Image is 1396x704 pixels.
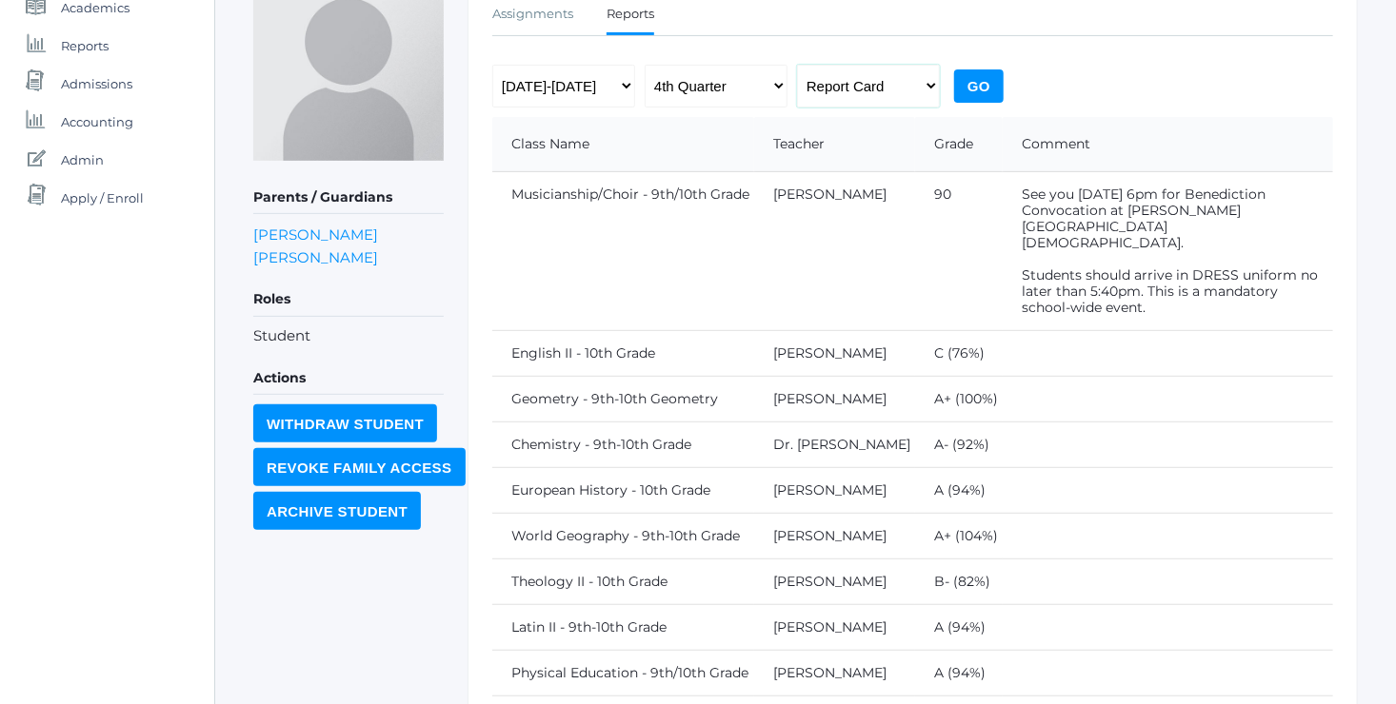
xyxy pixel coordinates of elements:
[253,404,437,442] input: Withdraw Student
[61,65,132,103] span: Admissions
[61,141,104,179] span: Admin
[511,436,691,453] a: Chemistry - 9th-10th Grade
[61,103,133,141] span: Accounting
[511,573,668,590] a: Theology II - 10th Grade
[511,527,740,544] a: World Geography - 9th-10th Grade
[954,69,1004,103] input: Go
[915,651,1003,696] td: A (94%)
[915,422,1003,468] td: A- (92%)
[915,172,1003,331] td: 90
[253,182,444,214] h5: Parents / Guardians
[511,664,748,681] a: Physical Education - 9th/10th Grade
[492,117,754,172] th: Class Name
[773,481,887,499] a: [PERSON_NAME]
[253,492,421,530] input: Archive Student
[915,514,1003,559] td: A+ (104%)
[773,186,887,203] a: [PERSON_NAME]
[773,344,887,362] a: [PERSON_NAME]
[754,117,915,172] th: Teacher
[61,179,144,217] span: Apply / Enroll
[773,527,887,544] a: [PERSON_NAME]
[253,325,444,347] li: Student
[61,27,109,65] span: Reports
[773,573,887,590] a: [PERSON_NAME]
[915,377,1003,422] td: A+ (100%)
[511,390,718,407] a: Geometry - 9th-10th Geometry
[253,248,378,266] a: [PERSON_NAME]
[253,362,444,395] h5: Actions
[915,559,1003,605] td: B- (82%)
[773,664,887,681] a: [PERSON_NAME]
[773,618,887,636] a: [PERSON_NAME]
[253,448,466,486] input: Revoke Family Access
[511,481,710,499] a: European History - 10th Grade
[511,618,667,636] a: Latin II - 9th-10th Grade
[915,117,1003,172] th: Grade
[1003,172,1333,331] td: See you [DATE] 6pm for Benediction Convocation at [PERSON_NAME][GEOGRAPHIC_DATA][DEMOGRAPHIC_DATA...
[253,284,444,316] h5: Roles
[511,186,749,203] a: Musicianship/Choir - 9th/10th Grade
[253,225,378,244] a: [PERSON_NAME]
[773,390,887,407] a: [PERSON_NAME]
[915,331,1003,377] td: C (76%)
[1003,117,1333,172] th: Comment
[773,436,910,453] a: Dr. [PERSON_NAME]
[915,605,1003,651] td: A (94%)
[511,344,655,362] a: English II - 10th Grade
[915,468,1003,514] td: A (94%)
